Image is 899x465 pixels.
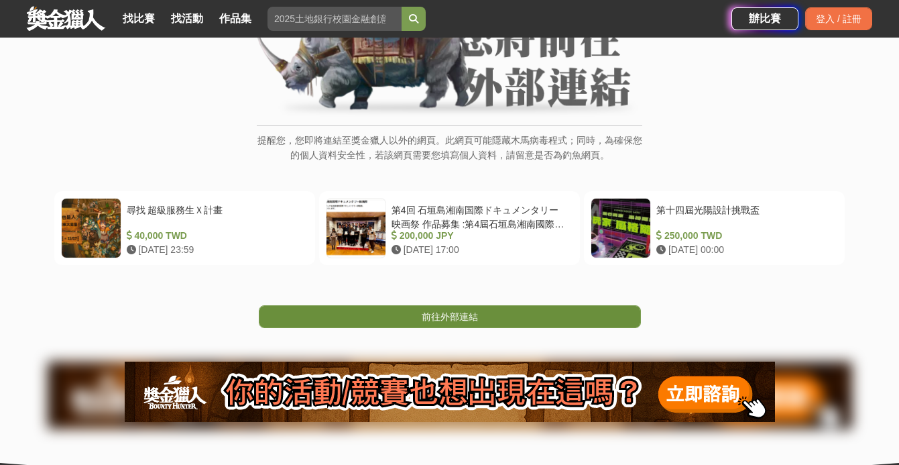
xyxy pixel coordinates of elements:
a: 作品集 [214,9,257,28]
div: 登入 / 註冊 [805,7,872,30]
input: 2025土地銀行校園金融創意挑戰賽：從你出發 開啟智慧金融新頁 [267,7,402,31]
div: 第4回 石垣島湘南国際ドキュメンタリー映画祭 作品募集 :第4屆石垣島湘南國際紀錄片電影節作品徵集 [392,203,568,229]
a: 辦比賽 [731,7,798,30]
div: [DATE] 23:59 [127,243,303,257]
p: 提醒您，您即將連結至獎金獵人以外的網頁。此網頁可能隱藏木馬病毒程式；同時，為確保您的個人資料安全性，若該網頁需要您填寫個人資料，請留意是否為釣魚網頁。 [257,133,642,176]
a: 找比賽 [117,9,160,28]
a: 第4回 石垣島湘南国際ドキュメンタリー映画祭 作品募集 :第4屆石垣島湘南國際紀錄片電影節作品徵集 200,000 JPY [DATE] 17:00 [319,191,580,265]
div: 尋找 超級服務生Ｘ計畫 [127,203,303,229]
a: 第十四屆光陽設計挑戰盃 250,000 TWD [DATE] 00:00 [584,191,845,265]
div: 200,000 JPY [392,229,568,243]
div: 40,000 TWD [127,229,303,243]
span: 前往外部連結 [422,311,478,322]
a: 尋找 超級服務生Ｘ計畫 40,000 TWD [DATE] 23:59 [54,191,315,265]
div: [DATE] 17:00 [392,243,568,257]
div: [DATE] 00:00 [656,243,833,257]
img: 905fc34d-8193-4fb2-a793-270a69788fd0.png [125,362,775,422]
div: 第十四屆光陽設計挑戰盃 [656,203,833,229]
a: 找活動 [166,9,208,28]
div: 250,000 TWD [656,229,833,243]
a: 前往外部連結 [259,305,641,328]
